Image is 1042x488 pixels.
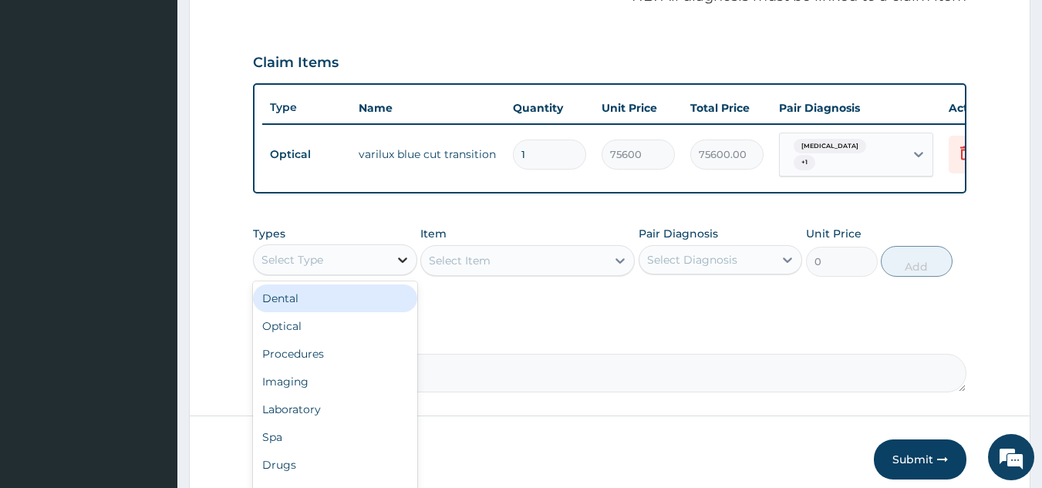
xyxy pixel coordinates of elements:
[261,252,323,268] div: Select Type
[594,93,683,123] th: Unit Price
[794,139,866,154] span: [MEDICAL_DATA]
[253,8,290,45] div: Minimize live chat window
[253,55,339,72] h3: Claim Items
[874,439,966,480] button: Submit
[89,146,213,301] span: We're online!
[262,93,351,122] th: Type
[881,246,953,277] button: Add
[351,93,505,123] th: Name
[794,155,815,170] span: + 1
[253,227,285,241] label: Types
[262,140,351,169] td: Optical
[80,86,259,106] div: Chat with us now
[253,423,417,451] div: Spa
[253,312,417,340] div: Optical
[253,395,417,423] div: Laboratory
[8,325,294,379] textarea: Type your message and hit 'Enter'
[806,226,862,241] label: Unit Price
[771,93,941,123] th: Pair Diagnosis
[639,226,718,241] label: Pair Diagnosis
[253,332,967,345] label: Comment
[647,252,737,268] div: Select Diagnosis
[505,93,594,123] th: Quantity
[941,93,1018,123] th: Actions
[253,451,417,479] div: Drugs
[253,368,417,395] div: Imaging
[29,77,62,116] img: d_794563401_company_1708531726252_794563401
[351,139,505,170] td: varilux blue cut transition
[253,284,417,312] div: Dental
[253,340,417,368] div: Procedures
[420,226,447,241] label: Item
[683,93,771,123] th: Total Price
